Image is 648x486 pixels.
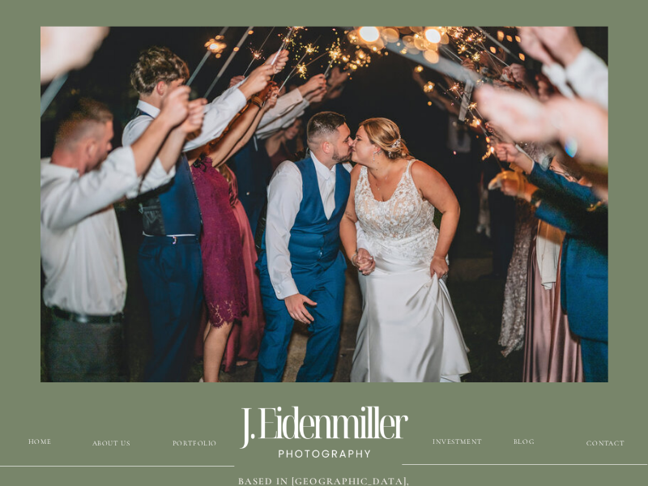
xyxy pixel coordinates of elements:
a: blog [480,437,568,448]
a: Portfolio [163,438,227,449]
a: about us [70,438,152,449]
a: HOME [23,437,57,448]
a: Investment [432,437,483,448]
a: CONTACT [580,438,631,449]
